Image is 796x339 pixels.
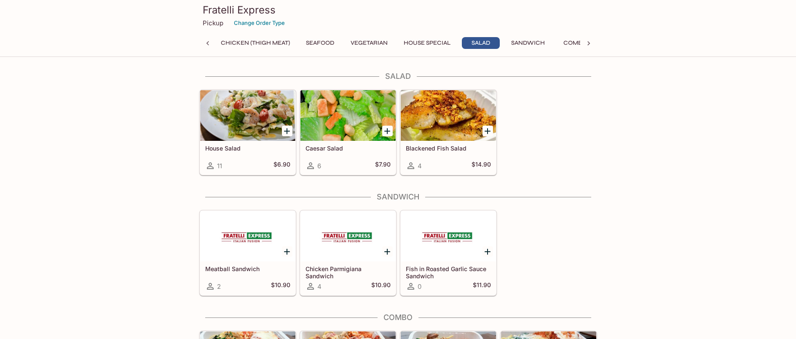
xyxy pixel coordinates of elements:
span: 4 [317,282,322,291]
h5: House Salad [205,145,290,152]
button: Seafood [301,37,339,49]
span: 2 [217,282,221,291]
a: Blackened Fish Salad4$14.90 [400,90,496,175]
h5: $10.90 [371,281,391,291]
button: Add House Salad [282,126,292,136]
h3: Fratelli Express [203,3,594,16]
div: Blackened Fish Salad [401,90,496,141]
h4: Combo [199,313,597,322]
a: Caesar Salad6$7.90 [300,90,396,175]
button: Sandwich [507,37,549,49]
button: House Special [399,37,455,49]
h5: Fish in Roasted Garlic Sauce Sandwich [406,265,491,279]
span: 0 [418,282,421,291]
button: Add Caesar Salad [382,126,393,136]
h5: Caesar Salad [306,145,391,152]
h4: Sandwich [199,192,597,202]
a: Meatball Sandwich2$10.90 [200,210,296,296]
div: House Salad [200,90,295,141]
div: Caesar Salad [300,90,396,141]
button: Add Blackened Fish Salad [482,126,493,136]
h5: $6.90 [273,161,290,171]
span: 6 [317,162,321,170]
h5: Blackened Fish Salad [406,145,491,152]
div: Meatball Sandwich [200,211,295,261]
h5: $10.90 [271,281,290,291]
h5: $14.90 [472,161,491,171]
span: 4 [418,162,422,170]
button: Vegetarian [346,37,392,49]
div: Fish in Roasted Garlic Sauce Sandwich [401,211,496,261]
button: Chicken (Thigh Meat) [216,37,295,49]
a: Chicken Parmigiana Sandwich4$10.90 [300,210,396,296]
h5: $7.90 [375,161,391,171]
a: Fish in Roasted Garlic Sauce Sandwich0$11.90 [400,210,496,296]
h4: Salad [199,72,597,81]
h5: $11.90 [473,281,491,291]
button: Add Chicken Parmigiana Sandwich [382,246,393,257]
a: House Salad11$6.90 [200,90,296,175]
button: Add Fish in Roasted Garlic Sauce Sandwich [482,246,493,257]
h5: Meatball Sandwich [205,265,290,272]
button: Change Order Type [230,16,289,30]
button: Add Meatball Sandwich [282,246,292,257]
p: Pickup [203,19,223,27]
button: Combo [556,37,594,49]
span: 11 [217,162,222,170]
button: Salad [462,37,500,49]
h5: Chicken Parmigiana Sandwich [306,265,391,279]
div: Chicken Parmigiana Sandwich [300,211,396,261]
